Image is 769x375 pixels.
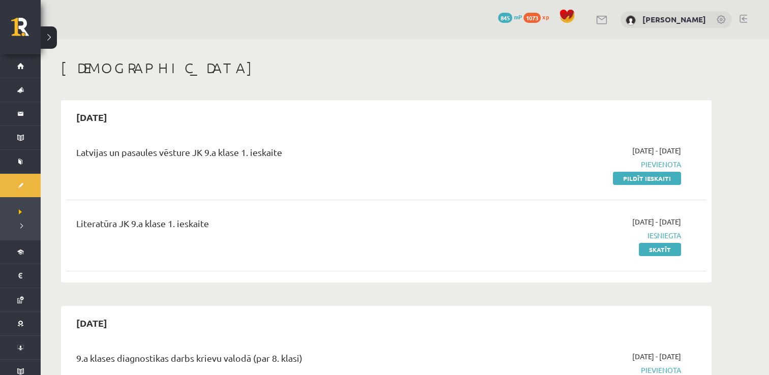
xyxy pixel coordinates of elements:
[66,311,117,335] h2: [DATE]
[524,13,554,21] a: 1073 xp
[542,13,549,21] span: xp
[632,351,681,362] span: [DATE] - [DATE]
[632,216,681,227] span: [DATE] - [DATE]
[626,15,636,25] img: Markuss Jahovičs
[489,230,681,241] span: Iesniegta
[632,145,681,156] span: [DATE] - [DATE]
[524,13,541,23] span: 1073
[66,105,117,129] h2: [DATE]
[639,243,681,256] a: Skatīt
[514,13,522,21] span: mP
[76,145,474,164] div: Latvijas un pasaules vēsture JK 9.a klase 1. ieskaite
[613,172,681,185] a: Pildīt ieskaiti
[498,13,512,23] span: 845
[61,59,712,77] h1: [DEMOGRAPHIC_DATA]
[489,159,681,170] span: Pievienota
[498,13,522,21] a: 845 mP
[76,216,474,235] div: Literatūra JK 9.a klase 1. ieskaite
[642,14,706,24] a: [PERSON_NAME]
[76,351,474,370] div: 9.a klases diagnostikas darbs krievu valodā (par 8. klasi)
[11,18,41,43] a: Rīgas 1. Tālmācības vidusskola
